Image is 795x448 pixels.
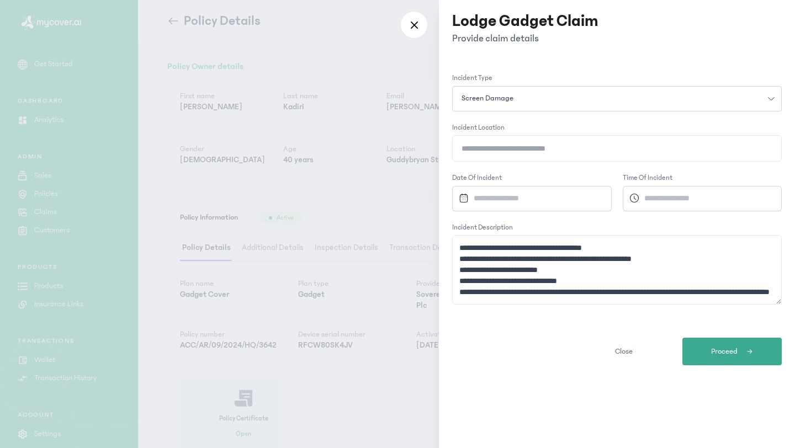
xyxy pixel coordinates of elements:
[455,93,520,104] span: Screen damage
[452,122,505,134] label: Incident Location
[452,222,513,233] label: Incident Description
[574,338,674,365] button: Close
[623,173,782,184] label: Time of Incident
[454,186,601,210] input: Datepicker input
[452,11,598,31] h3: Lodge Gadget Claim
[452,86,782,111] button: Screen damage
[625,186,772,210] input: Datepicker input
[615,346,633,358] span: Close
[682,338,782,365] button: Proceed
[452,173,612,184] label: Date of Incident
[452,73,492,84] label: Incident Type
[711,346,738,358] span: Proceed
[452,31,598,46] p: Provide claim details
